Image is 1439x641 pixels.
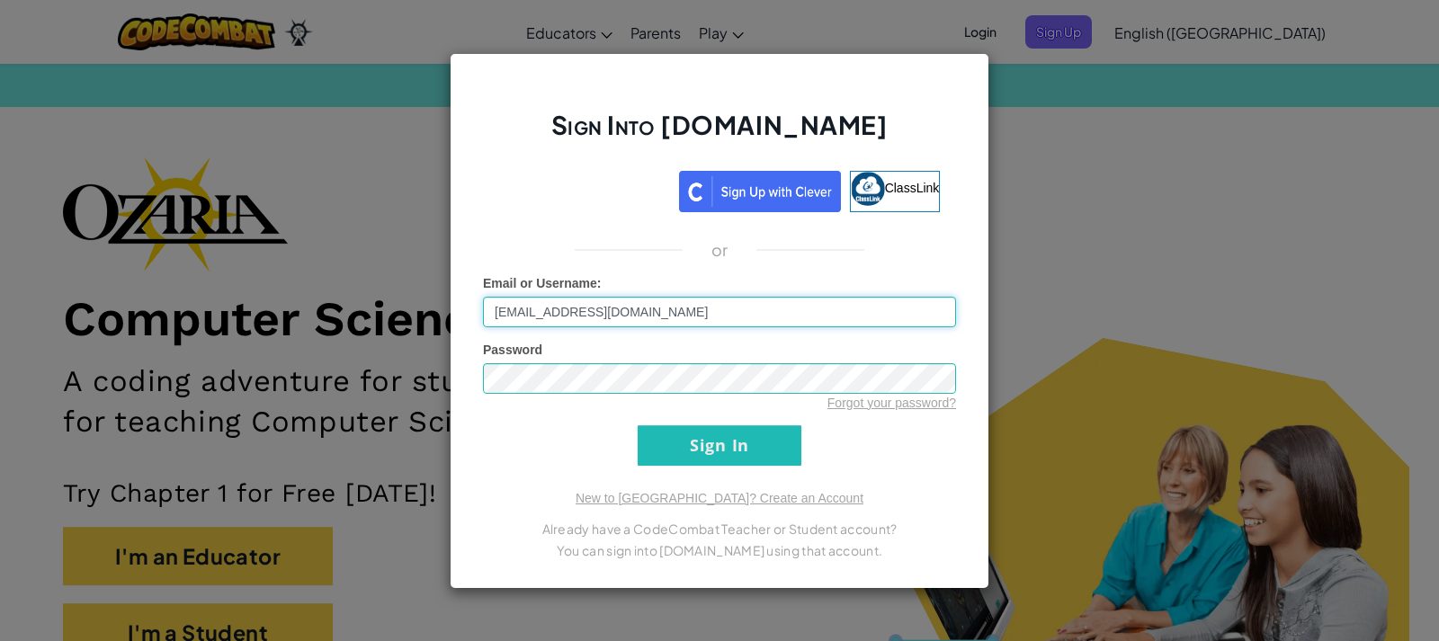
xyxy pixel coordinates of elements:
[483,539,956,561] p: You can sign into [DOMAIN_NAME] using that account.
[490,169,679,209] iframe: Botón de Acceder con Google
[638,425,801,466] input: Sign In
[851,172,885,206] img: classlink-logo-small.png
[483,274,602,292] label: :
[885,180,940,194] span: ClassLink
[711,239,728,261] p: or
[483,108,956,160] h2: Sign Into [DOMAIN_NAME]
[827,396,956,410] a: Forgot your password?
[679,171,841,212] img: clever_sso_button@2x.png
[483,518,956,539] p: Already have a CodeCombat Teacher or Student account?
[483,276,597,290] span: Email or Username
[483,343,542,357] span: Password
[576,491,863,505] a: New to [GEOGRAPHIC_DATA]? Create an Account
